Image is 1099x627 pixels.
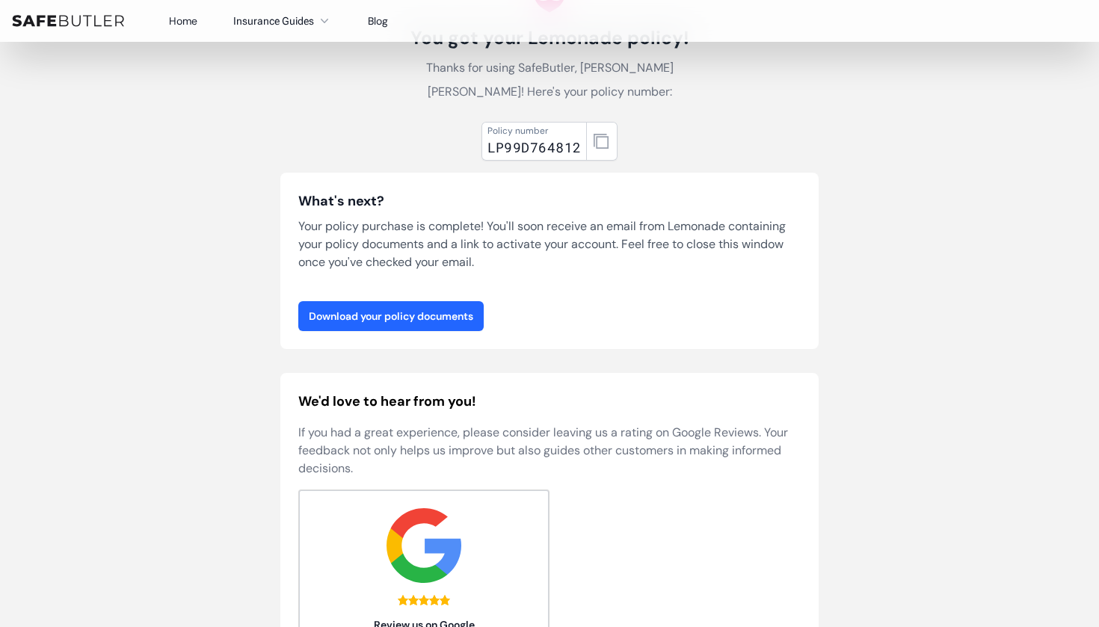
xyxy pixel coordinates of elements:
a: Home [169,14,197,28]
div: Policy number [487,125,582,137]
p: Your policy purchase is complete! You'll soon receive an email from Lemonade containing your poli... [298,217,801,271]
div: LP99D764812 [487,137,582,158]
div: 5.0 [398,595,450,605]
a: Blog [368,14,388,28]
p: If you had a great experience, please consider leaving us a rating on Google Reviews. Your feedba... [298,424,801,478]
p: Thanks for using SafeButler, [PERSON_NAME] [PERSON_NAME]! Here's your policy number: [382,56,717,104]
img: SafeButler Text Logo [12,15,124,27]
h2: We'd love to hear from you! [298,391,801,412]
button: Insurance Guides [233,12,332,30]
a: Download your policy documents [298,301,484,331]
h3: What's next? [298,191,801,211]
img: google.svg [387,508,461,583]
